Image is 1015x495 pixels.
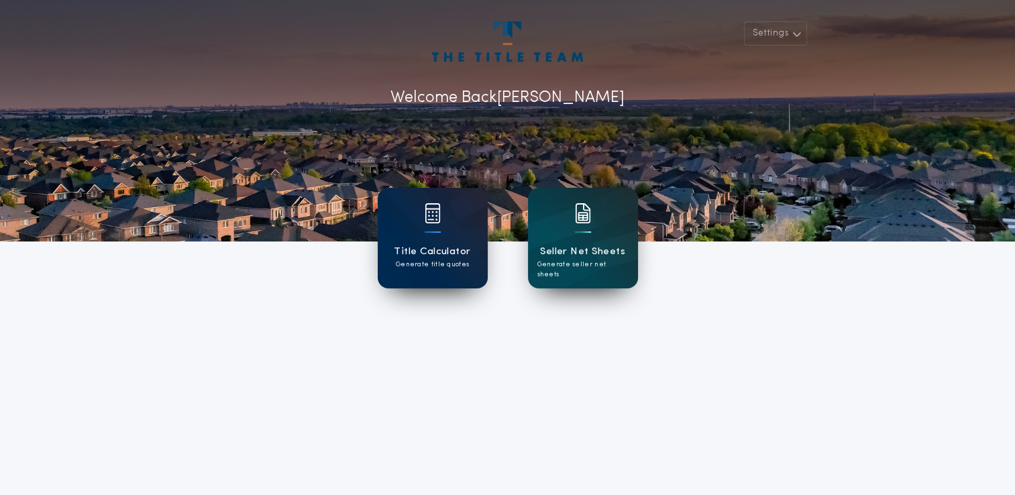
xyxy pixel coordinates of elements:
h1: Title Calculator [394,244,470,260]
p: Generate seller net sheets [537,260,629,280]
a: card iconTitle CalculatorGenerate title quotes [378,188,488,288]
img: card icon [575,203,591,223]
h1: Seller Net Sheets [540,244,625,260]
a: card iconSeller Net SheetsGenerate seller net sheets [528,188,638,288]
p: Welcome Back [PERSON_NAME] [390,86,625,110]
img: card icon [425,203,441,223]
img: account-logo [432,21,582,62]
p: Generate title quotes [396,260,469,270]
button: Settings [744,21,807,46]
